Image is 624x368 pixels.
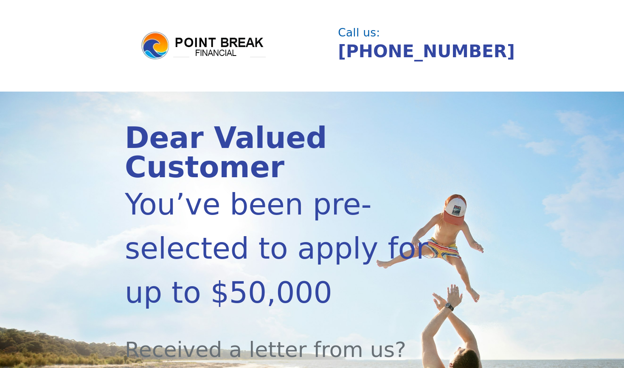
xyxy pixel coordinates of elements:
[125,315,443,366] div: Received a letter from us?
[338,27,494,38] div: Call us:
[125,182,443,315] div: You’ve been pre-selected to apply for up to $50,000
[338,41,515,61] a: [PHONE_NUMBER]
[140,31,267,61] img: logo.png
[125,123,443,182] div: Dear Valued Customer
